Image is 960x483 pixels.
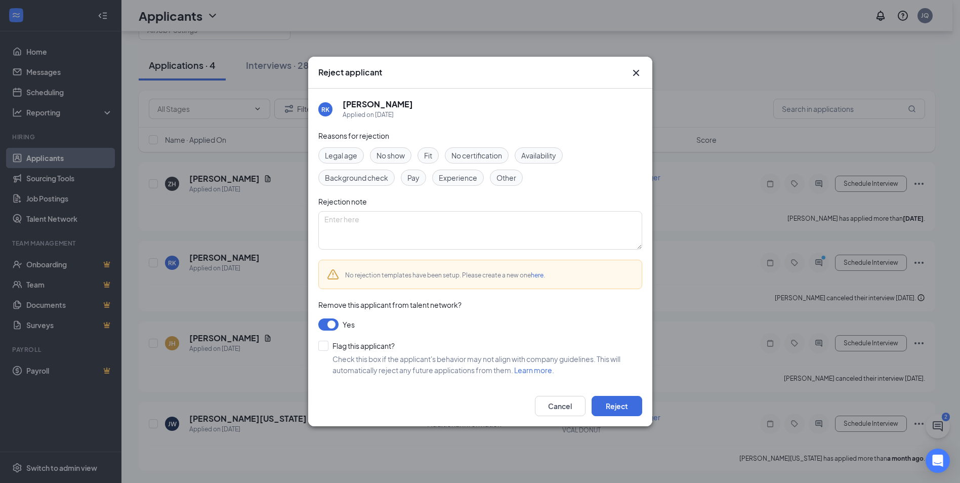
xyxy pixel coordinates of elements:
[521,150,556,161] span: Availability
[325,150,357,161] span: Legal age
[343,110,413,120] div: Applied on [DATE]
[318,67,382,78] h3: Reject applicant
[407,172,420,183] span: Pay
[514,366,554,375] a: Learn more.
[325,172,388,183] span: Background check
[630,67,642,79] button: Close
[321,105,329,114] div: RK
[535,396,586,416] button: Cancel
[439,172,477,183] span: Experience
[332,354,620,375] span: Check this box if the applicant's behavior may not align with company guidelines. This will autom...
[318,300,462,309] span: Remove this applicant from talent network?
[327,268,339,280] svg: Warning
[630,67,642,79] svg: Cross
[424,150,432,161] span: Fit
[926,449,950,473] div: Open Intercom Messenger
[343,99,413,110] h5: [PERSON_NAME]
[343,318,355,331] span: Yes
[531,271,544,279] a: here
[345,271,545,279] span: No rejection templates have been setup. Please create a new one .
[318,131,389,140] span: Reasons for rejection
[377,150,405,161] span: No show
[592,396,642,416] button: Reject
[451,150,502,161] span: No certification
[496,172,516,183] span: Other
[318,197,367,206] span: Rejection note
